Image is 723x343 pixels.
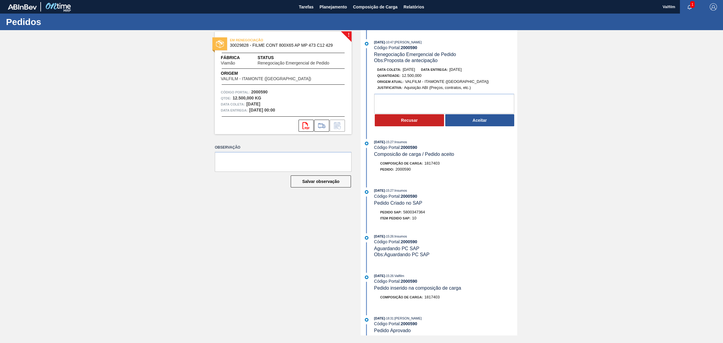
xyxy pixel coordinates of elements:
[385,189,393,192] span: - 15:27
[320,3,347,11] span: Planejamento
[393,234,407,238] span: : Insumos
[404,3,424,11] span: Relatórios
[233,96,261,100] strong: 12.500,000 KG
[380,295,423,299] span: Composição de Carga :
[374,321,517,326] div: Código Portal:
[374,279,517,284] div: Código Portal:
[380,168,394,171] span: Pedido :
[401,279,417,284] strong: 2000590
[215,143,352,152] label: Observação
[374,58,438,63] span: Obs: Proposta de antecipação
[374,200,422,206] span: Pedido Criado no SAP
[374,274,385,278] span: [DATE]
[377,74,400,77] span: Quantidade :
[374,40,385,44] span: [DATE]
[374,45,517,50] div: Código Portal:
[375,114,444,126] button: Recusar
[401,145,417,150] strong: 2000590
[377,86,402,90] span: Justificativa:
[221,55,254,61] span: Fábrica
[680,3,699,11] button: Notificações
[8,4,37,10] img: TNhmsLtSVTkK8tSr43FrP2fwEKptu5GPRR3wAAAABJRU5ErkJggg==
[221,95,231,101] span: Qtde :
[291,175,351,187] button: Salvar observação
[299,120,314,132] div: Abrir arquivo PDF
[365,142,368,145] img: atual
[385,317,393,320] span: - 18:31
[380,162,423,165] span: Composição de Carga :
[374,252,430,257] span: Obs: Aguardando PC SAP
[385,274,393,278] span: - 15:26
[690,1,695,8] span: 1
[445,114,515,126] button: Aceitar
[393,316,422,320] span: : [PERSON_NAME]
[385,41,393,44] span: - 10:47
[403,210,425,214] span: 5800347364
[377,80,403,83] span: Origem Atual:
[374,152,454,157] span: Composicão de carga / Pedido aceito
[405,79,489,84] span: VALFILM - ITAMONTE ([GEOGRAPHIC_DATA])
[365,190,368,194] img: atual
[365,318,368,322] img: atual
[385,140,393,144] span: - 15:27
[385,235,393,238] span: - 15:26
[314,120,329,132] div: Ir para Composição de Carga
[710,3,717,11] img: Logout
[374,239,517,244] div: Código Portal:
[251,90,268,94] strong: 2000590
[374,189,385,192] span: [DATE]
[374,145,517,150] div: Código Portal:
[403,67,415,72] span: [DATE]
[393,189,407,192] span: : Insumos
[377,68,401,71] span: Data coleta:
[380,210,402,214] span: Pedido SAP:
[330,120,345,132] div: Informar alteração no pedido
[421,68,448,71] span: Data entrega:
[221,107,248,113] span: Data entrega:
[393,140,407,144] span: : Insumos
[374,328,411,333] span: Pedido Aprovado
[353,3,398,11] span: Composição de Carga
[374,246,419,251] span: Aguardando PC SAP
[374,52,456,57] span: Renegociação Emergencial de Pedido
[396,167,411,171] span: 2000590
[401,239,417,244] strong: 2000590
[365,42,368,46] img: atual
[374,316,385,320] span: [DATE]
[299,3,314,11] span: Tarefas
[221,77,311,81] span: VALFILM - ITAMONTE ([GEOGRAPHIC_DATA])
[374,194,517,199] div: Código Portal:
[6,18,113,25] h1: Pedidos
[412,216,416,220] span: 10
[221,70,328,77] span: Origem
[393,40,422,44] span: : [PERSON_NAME]
[449,67,462,72] span: [DATE]
[401,321,417,326] strong: 2000590
[402,73,421,78] span: 12.500,000
[401,45,417,50] strong: 2000590
[249,108,275,112] strong: [DATE] 00:00
[393,274,404,278] span: : Valfilm
[221,61,235,65] span: Viamão
[258,55,346,61] span: Status
[365,236,368,240] img: atual
[380,216,411,220] span: Item pedido SAP:
[374,234,385,238] span: [DATE]
[374,140,385,144] span: [DATE]
[246,102,260,106] strong: [DATE]
[401,194,417,199] strong: 2000590
[424,161,440,165] span: 1817403
[230,43,339,48] span: 30029828 - FILME CONT 800X65 AP MP 473 C12 429
[221,101,245,107] span: Data coleta:
[424,295,440,299] span: 1817403
[221,89,250,95] span: Código Portal:
[365,275,368,279] img: atual
[230,37,314,43] span: EM RENEGOCIAÇÃO
[374,285,461,291] span: Pedido inserido na composição de carga
[216,40,224,48] img: status
[258,61,329,65] span: Renegociação Emergencial de Pedido
[404,85,471,90] span: Aquisição ABI (Preços, contratos, etc.)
